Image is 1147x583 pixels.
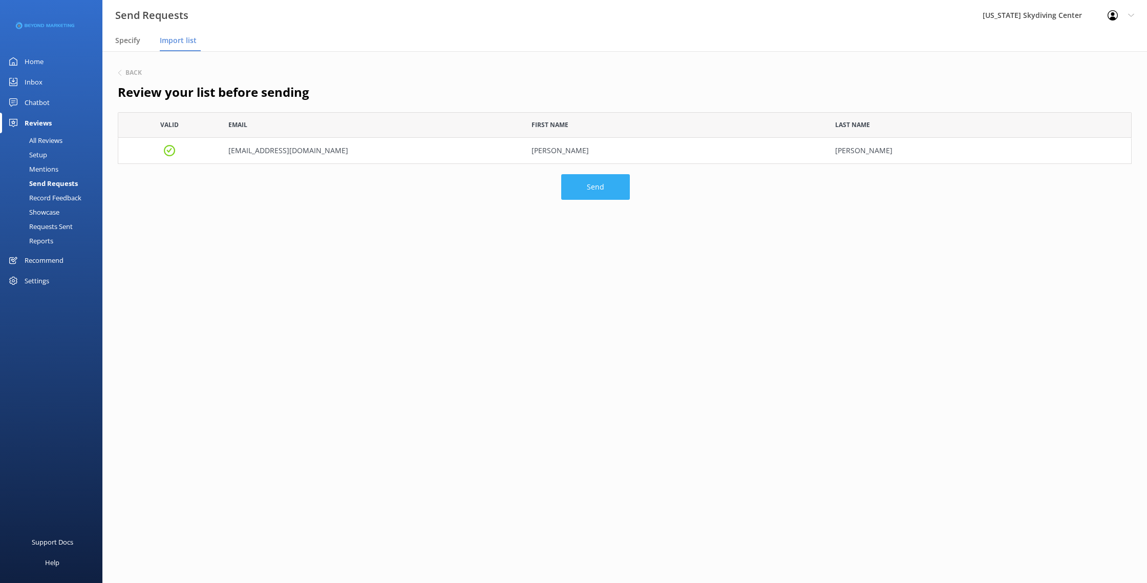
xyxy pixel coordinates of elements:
div: Setup [6,148,47,162]
img: 3-1676954853.png [15,17,74,34]
h2: Review your list before sending [118,82,1132,102]
span: Specify [115,35,140,46]
div: Mentions [6,162,58,176]
div: Home [25,51,44,72]
a: Requests Sent [6,219,102,234]
div: Record Feedback [6,191,81,205]
a: Showcase [6,205,102,219]
div: Inbox [25,72,43,92]
span: Valid [160,120,179,130]
div: Reviews [25,113,52,133]
span: Import list [160,35,197,46]
h6: Back [125,70,142,76]
div: Requests Sent [6,219,73,234]
a: Mentions [6,162,102,176]
div: Showcase [6,205,59,219]
a: Reports [6,234,102,248]
span: Email [228,120,247,130]
div: Gottschall [827,138,1131,163]
div: Andy [524,138,827,163]
button: Back [118,70,142,76]
div: grid [118,138,1132,163]
div: Reports [6,234,53,248]
div: Settings [25,270,49,291]
div: Chatbot [25,92,50,113]
div: Recommend [25,250,63,270]
a: Setup [6,148,102,162]
span: Last Name [835,120,870,130]
button: Send [561,174,630,200]
div: Help [45,552,59,573]
div: All Reviews [6,133,62,148]
span: First Name [532,120,568,130]
a: Send Requests [6,176,102,191]
a: Record Feedback [6,191,102,205]
a: All Reviews [6,133,102,148]
div: adgottschall@gmail.com [221,138,524,163]
h3: Send Requests [115,7,188,24]
div: Support Docs [32,532,73,552]
div: Send Requests [6,176,78,191]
